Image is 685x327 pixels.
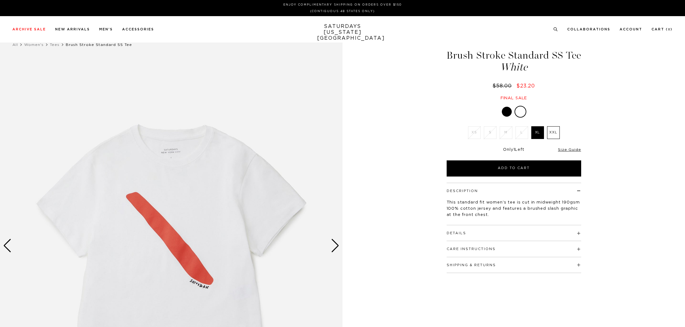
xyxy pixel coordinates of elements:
[446,50,582,72] h1: Brush Stroke Standard SS Tee
[24,43,44,47] a: Women's
[447,189,478,193] button: Description
[447,263,496,267] button: Shipping & Returns
[15,9,670,14] p: (Contiguous 48 States Only)
[122,28,154,31] a: Accessories
[652,28,673,31] a: Cart (0)
[15,2,670,7] p: Enjoy Complimentary Shipping on Orders Over $150
[447,160,581,177] button: Add to Cart
[567,28,610,31] a: Collaborations
[12,43,18,47] a: All
[50,43,60,47] a: Tees
[66,43,132,47] span: Brush Stroke Standard SS Tee
[446,62,582,72] span: White
[620,28,642,31] a: Account
[317,24,368,41] a: SATURDAYS[US_STATE][GEOGRAPHIC_DATA]
[331,239,339,253] div: Next slide
[447,147,581,153] div: Only Left
[516,83,535,88] span: $23.20
[3,239,11,253] div: Previous slide
[447,247,496,251] button: Care Instructions
[547,126,560,139] label: XXL
[12,28,46,31] a: Archive Sale
[558,148,581,151] a: Size Guide
[447,231,466,235] button: Details
[446,96,582,101] div: Final sale
[668,28,670,31] small: 0
[99,28,113,31] a: Men's
[514,148,515,152] span: 1
[531,126,544,139] label: XL
[55,28,90,31] a: New Arrivals
[447,199,581,218] p: This standard fit women's tee is cut in midweight 190gsm 100% cotton jersey and features a brushe...
[493,83,514,88] del: $58.00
